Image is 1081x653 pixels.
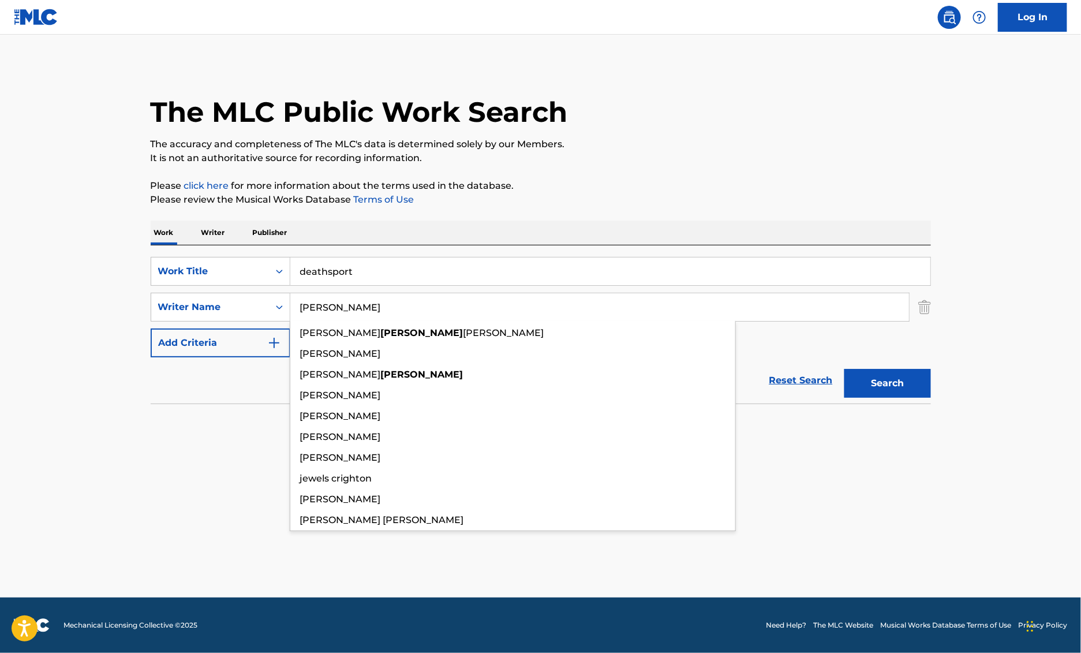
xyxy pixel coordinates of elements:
[942,10,956,24] img: search
[300,390,381,401] span: [PERSON_NAME]
[998,3,1067,32] a: Log In
[300,494,381,505] span: [PERSON_NAME]
[300,348,381,359] span: [PERSON_NAME]
[198,221,229,245] p: Writer
[351,194,414,205] a: Terms of Use
[151,221,177,245] p: Work
[300,411,381,421] span: [PERSON_NAME]
[151,179,931,193] p: Please for more information about the terms used in the database.
[151,257,931,404] form: Search Form
[151,95,568,129] h1: The MLC Public Work Search
[381,369,463,380] strong: [PERSON_NAME]
[813,620,873,630] a: The MLC Website
[151,137,931,151] p: The accuracy and completeness of The MLC's data is determined solely by our Members.
[249,221,291,245] p: Publisher
[381,327,463,338] strong: [PERSON_NAME]
[1023,598,1081,653] iframe: Chat Widget
[844,369,931,398] button: Search
[1027,609,1034,644] div: Drag
[1018,620,1067,630] a: Privacy Policy
[158,300,262,314] div: Writer Name
[880,620,1011,630] a: Musical Works Database Terms of Use
[938,6,961,29] a: Public Search
[766,620,806,630] a: Need Help?
[300,327,381,338] span: [PERSON_NAME]
[63,620,197,630] span: Mechanical Licensing Collective © 2025
[968,6,991,29] div: Help
[300,473,372,484] span: jewels crighton
[151,151,931,165] p: It is not an authoritative source for recording information.
[158,264,262,278] div: Work Title
[151,193,931,207] p: Please review the Musical Works Database
[14,618,50,632] img: logo
[463,327,544,338] span: [PERSON_NAME]
[300,514,464,525] span: [PERSON_NAME] [PERSON_NAME]
[918,293,931,322] img: Delete Criterion
[300,431,381,442] span: [PERSON_NAME]
[764,368,839,393] a: Reset Search
[300,452,381,463] span: [PERSON_NAME]
[14,9,58,25] img: MLC Logo
[972,10,986,24] img: help
[151,329,290,357] button: Add Criteria
[300,369,381,380] span: [PERSON_NAME]
[184,180,229,191] a: click here
[267,336,281,350] img: 9d2ae6d4665cec9f34b9.svg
